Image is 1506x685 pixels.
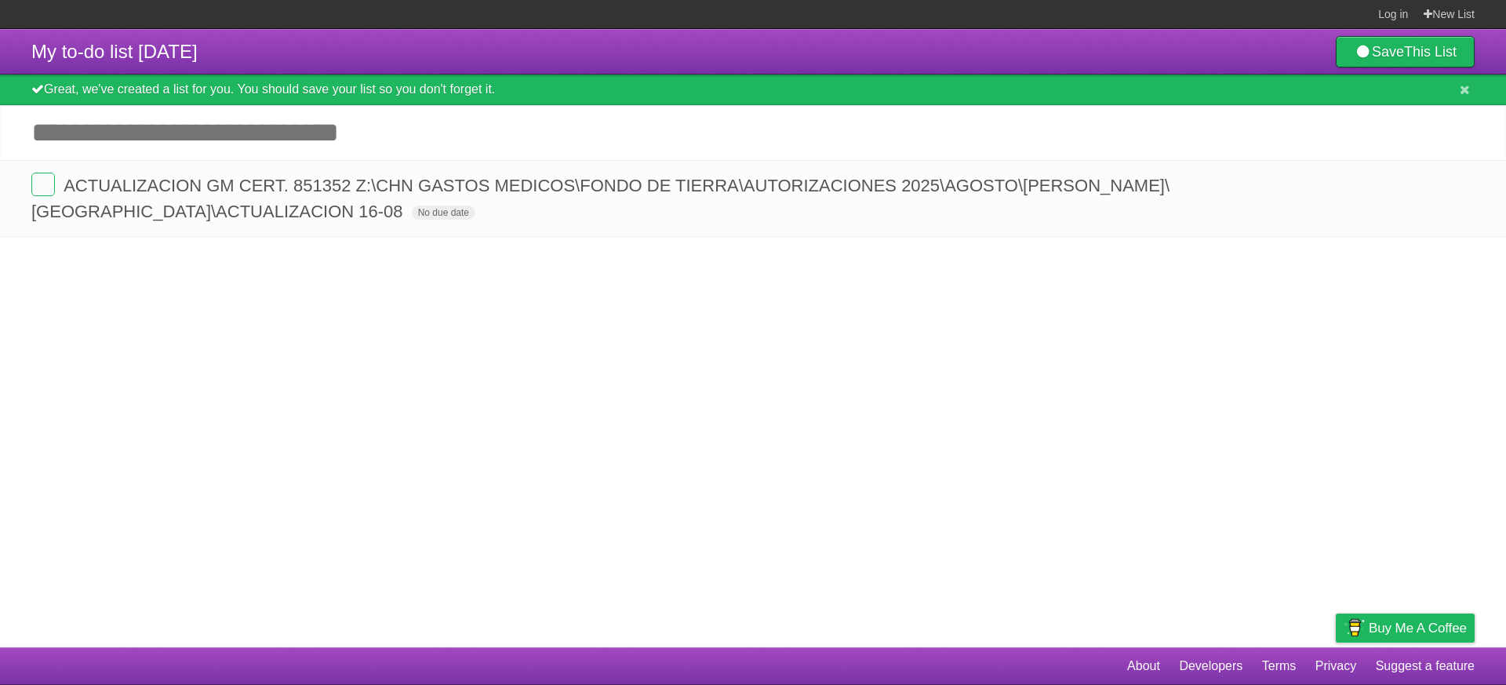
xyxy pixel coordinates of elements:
[31,173,55,196] label: Done
[1127,651,1160,681] a: About
[1369,614,1467,642] span: Buy me a coffee
[412,206,475,220] span: No due date
[1336,614,1475,643] a: Buy me a coffee
[31,41,198,62] span: My to-do list [DATE]
[31,176,1170,221] span: ACTUALIZACION GM CERT. 851352 Z:\CHN GASTOS MEDICOS\FONDO DE TIERRA\AUTORIZACIONES 2025\AGOSTO\[P...
[1336,36,1475,67] a: SaveThis List
[1179,651,1242,681] a: Developers
[1404,44,1457,60] b: This List
[1262,651,1297,681] a: Terms
[1315,651,1356,681] a: Privacy
[1344,614,1365,641] img: Buy me a coffee
[1376,651,1475,681] a: Suggest a feature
